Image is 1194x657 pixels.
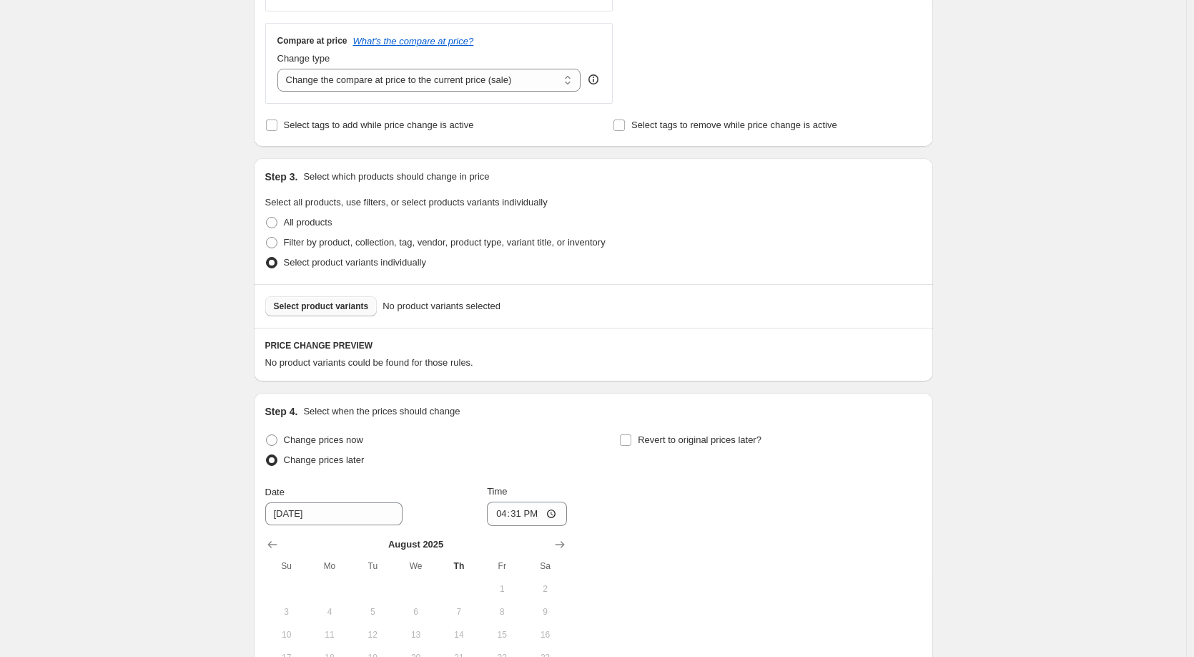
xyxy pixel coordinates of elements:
[487,486,507,497] span: Time
[486,560,518,572] span: Fr
[487,502,567,526] input: 12:00
[303,404,460,419] p: Select when the prices should change
[284,454,365,465] span: Change prices later
[529,606,561,618] span: 9
[265,404,298,419] h2: Step 4.
[529,629,561,641] span: 16
[271,560,302,572] span: Su
[443,560,475,572] span: Th
[284,434,363,445] span: Change prices now
[314,629,345,641] span: 11
[486,583,518,595] span: 1
[308,555,351,578] th: Monday
[438,623,480,646] button: Thursday August 14 2025
[353,36,474,47] button: What's the compare at price?
[586,72,601,87] div: help
[400,629,431,641] span: 13
[357,606,388,618] span: 5
[265,502,403,525] input: 8/28/2025
[265,296,378,316] button: Select product variants
[438,555,480,578] th: Thursday
[394,555,437,578] th: Wednesday
[443,606,475,618] span: 7
[550,535,570,555] button: Show next month, September 2025
[443,629,475,641] span: 14
[308,623,351,646] button: Monday August 11 2025
[265,623,308,646] button: Sunday August 10 2025
[284,120,474,130] span: Select tags to add while price change is active
[271,629,302,641] span: 10
[438,600,480,623] button: Thursday August 7 2025
[523,578,566,600] button: Saturday August 2 2025
[400,606,431,618] span: 6
[400,560,431,572] span: We
[480,600,523,623] button: Friday August 8 2025
[271,606,302,618] span: 3
[314,560,345,572] span: Mo
[284,237,606,248] span: Filter by product, collection, tag, vendor, product type, variant title, or inventory
[265,170,298,184] h2: Step 3.
[262,535,282,555] button: Show previous month, July 2025
[357,629,388,641] span: 12
[351,555,394,578] th: Tuesday
[480,623,523,646] button: Friday August 15 2025
[486,606,518,618] span: 8
[357,560,388,572] span: Tu
[480,578,523,600] button: Friday August 1 2025
[265,600,308,623] button: Sunday August 3 2025
[284,257,426,268] span: Select product variants individually
[308,600,351,623] button: Monday August 4 2025
[523,600,566,623] button: Saturday August 9 2025
[523,623,566,646] button: Saturday August 16 2025
[638,434,761,445] span: Revert to original prices later?
[265,357,473,368] span: No product variants could be found for those rules.
[314,606,345,618] span: 4
[383,299,500,313] span: No product variants selected
[303,170,489,184] p: Select which products should change in price
[351,600,394,623] button: Tuesday August 5 2025
[277,35,347,47] h3: Compare at price
[529,583,561,595] span: 2
[631,120,837,130] span: Select tags to remove while price change is active
[284,217,332,228] span: All products
[394,600,437,623] button: Wednesday August 6 2025
[486,629,518,641] span: 15
[265,555,308,578] th: Sunday
[394,623,437,646] button: Wednesday August 13 2025
[480,555,523,578] th: Friday
[265,197,548,208] span: Select all products, use filters, or select products variants individually
[351,623,394,646] button: Tuesday August 12 2025
[523,555,566,578] th: Saturday
[265,340,922,351] h6: PRICE CHANGE PREVIEW
[274,301,369,312] span: Select product variants
[277,53,330,64] span: Change type
[529,560,561,572] span: Sa
[265,487,285,497] span: Date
